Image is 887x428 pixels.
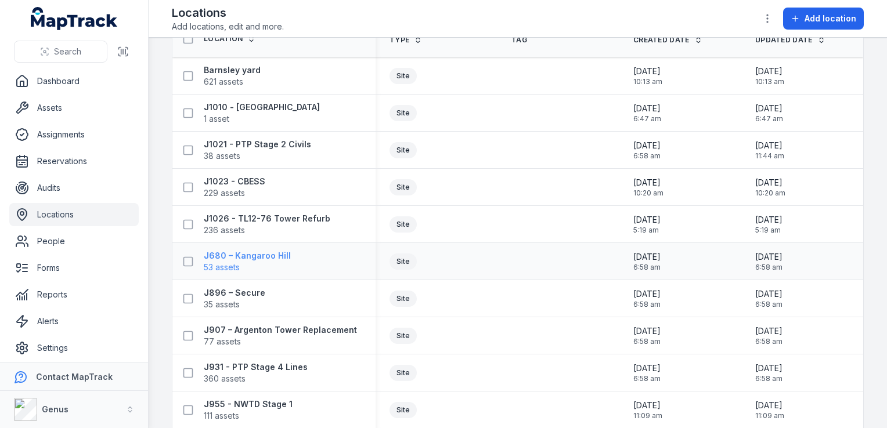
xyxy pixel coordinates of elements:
span: [DATE] [755,103,783,114]
span: 621 assets [204,76,243,88]
a: Assignments [9,123,139,146]
span: [DATE] [755,251,783,263]
span: [DATE] [633,288,661,300]
span: 77 assets [204,336,241,347]
a: Audits [9,176,139,200]
strong: J1023 - CBESS [204,176,265,187]
a: Alerts [9,310,139,333]
div: Site [390,105,417,121]
a: Reservations [9,150,139,173]
span: 6:58 am [755,374,783,383]
div: Site [390,68,417,84]
a: Forms [9,256,139,280]
time: 03/09/2025, 10:20:31 am [633,177,664,198]
span: 5:19 am [755,226,783,235]
a: J1021 - PTP Stage 2 Civils38 assets [204,139,311,162]
span: 11:09 am [633,411,662,420]
a: Dashboard [9,70,139,93]
span: 10:20 am [755,188,785,198]
button: Add location [783,8,864,30]
span: [DATE] [633,103,661,114]
span: 35 assets [204,299,240,310]
span: 6:58 am [755,300,783,309]
span: [DATE] [755,325,783,337]
span: [DATE] [755,288,783,300]
strong: Genus [42,404,68,414]
a: J1023 - CBESS229 assets [204,176,265,199]
span: Add locations, edit and more. [172,21,284,32]
strong: J680 – Kangaroo Hill [204,250,291,262]
button: Search [14,41,107,63]
span: 5:19 am [633,226,661,235]
time: 10/08/2025, 11:09:52 am [633,400,662,420]
a: MapTrack [31,7,118,30]
strong: Contact MapTrack [36,372,113,382]
span: [DATE] [755,177,785,188]
span: 6:58 am [633,374,661,383]
a: Barnsley yard621 assets [204,64,261,88]
time: 26/07/2025, 6:47:02 am [633,103,661,124]
h2: Locations [172,5,284,21]
a: Updated Date [755,35,825,45]
span: Type [390,35,409,45]
a: J680 – Kangaroo Hill53 assets [204,250,291,273]
strong: J955 - NWTD Stage 1 [204,398,293,410]
span: [DATE] [755,66,784,77]
span: 6:58 am [755,337,783,346]
a: J955 - NWTD Stage 1111 assets [204,398,293,422]
time: 01/04/2025, 6:58:26 am [755,362,783,383]
span: 10:20 am [633,188,664,198]
div: Site [390,216,417,233]
span: Search [54,46,81,57]
strong: J1010 - [GEOGRAPHIC_DATA] [204,101,320,113]
span: 11:44 am [755,151,784,161]
a: J896 – Secure35 assets [204,287,265,310]
time: 26/08/2025, 10:13:47 am [633,66,662,86]
span: 6:47 am [633,114,661,124]
a: Assets [9,96,139,119]
a: Location [204,34,255,43]
strong: J907 – Argenton Tower Replacement [204,324,357,336]
time: 01/04/2025, 6:58:26 am [633,288,661,309]
div: Site [390,328,417,344]
span: 6:58 am [633,337,661,346]
time: 20/08/2025, 5:19:05 am [633,214,661,235]
span: [DATE] [755,362,783,374]
span: [DATE] [755,140,784,151]
div: Site [390,365,417,381]
span: 6:47 am [755,114,783,124]
a: J907 – Argenton Tower Replacement77 assets [204,324,357,347]
span: 10:13 am [755,77,784,86]
span: 111 assets [204,410,239,422]
span: [DATE] [633,214,661,226]
span: 53 assets [204,262,240,273]
time: 01/04/2025, 6:58:26 am [755,288,783,309]
span: 10:13 am [633,77,662,86]
span: 11:09 am [755,411,784,420]
div: Site [390,179,417,195]
a: People [9,230,139,253]
span: [DATE] [633,66,662,77]
a: Locations [9,203,139,226]
div: Site [390,253,417,270]
strong: J931 - PTP Stage 4 Lines [204,361,308,373]
time: 14/04/2025, 11:44:39 am [755,140,784,161]
span: Location [204,34,243,43]
span: [DATE] [633,177,664,188]
span: [DATE] [755,400,784,411]
span: 236 assets [204,224,245,236]
div: Site [390,291,417,307]
span: Created Date [633,35,690,45]
time: 01/04/2025, 6:58:26 am [633,325,661,346]
a: J1026 - TL12-76 Tower Refurb236 assets [204,213,330,236]
span: 1 asset [204,113,229,125]
span: [DATE] [633,362,661,374]
span: [DATE] [755,214,783,226]
span: Tag [511,35,527,45]
time: 01/04/2025, 6:58:26 am [633,140,661,161]
span: [DATE] [633,400,662,411]
div: Site [390,142,417,158]
a: Settings [9,336,139,360]
span: [DATE] [633,140,661,151]
time: 20/08/2025, 5:19:05 am [755,214,783,235]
